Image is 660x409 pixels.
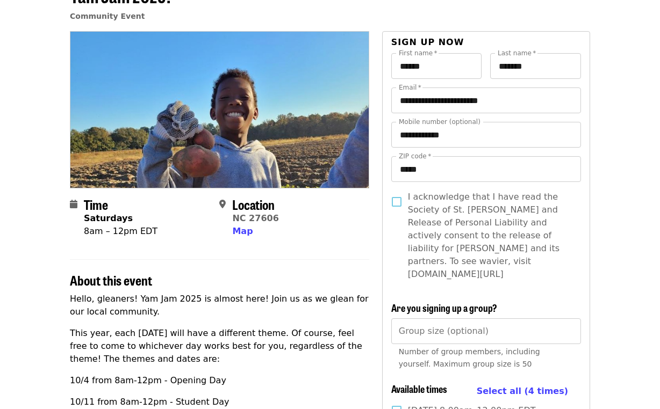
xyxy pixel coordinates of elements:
a: NC 27606 [232,213,278,223]
label: Email [399,84,421,91]
span: Location [232,195,275,214]
label: First name [399,50,437,56]
input: Mobile number (optional) [391,122,581,148]
input: Last name [490,53,581,79]
label: ZIP code [399,153,431,159]
strong: Saturdays [84,213,133,223]
i: map-marker-alt icon [219,199,226,209]
span: Number of group members, including yourself. Maximum group size is 50 [399,347,540,368]
a: Community Event [70,12,145,20]
span: Available times [391,382,447,396]
p: This year, each [DATE] will have a different theme. Of course, feel free to come to whichever day... [70,327,369,366]
span: About this event [70,271,152,289]
div: 8am – 12pm EDT [84,225,157,238]
button: Map [232,225,253,238]
input: Email [391,87,581,113]
span: Map [232,226,253,236]
input: First name [391,53,482,79]
span: Select all (4 times) [477,386,568,396]
i: calendar icon [70,199,77,209]
p: 10/4 from 8am-12pm - Opening Day [70,374,369,387]
span: I acknowledge that I have read the Society of St. [PERSON_NAME] and Release of Personal Liability... [408,191,572,281]
p: 10/11 from 8am-12pm - Student Day [70,396,369,408]
p: Hello, gleaners! Yam Jam 2025 is almost here! Join us as we glean for our local community. [70,293,369,318]
label: Mobile number (optional) [399,119,480,125]
span: Are you signing up a group? [391,301,497,315]
img: Yam Jam 2025! organized by Society of St. Andrew [70,32,369,187]
input: ZIP code [391,156,581,182]
button: Select all (4 times) [477,383,568,399]
input: [object Object] [391,318,581,344]
label: Last name [498,50,536,56]
span: Sign up now [391,37,464,47]
span: Time [84,195,108,214]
